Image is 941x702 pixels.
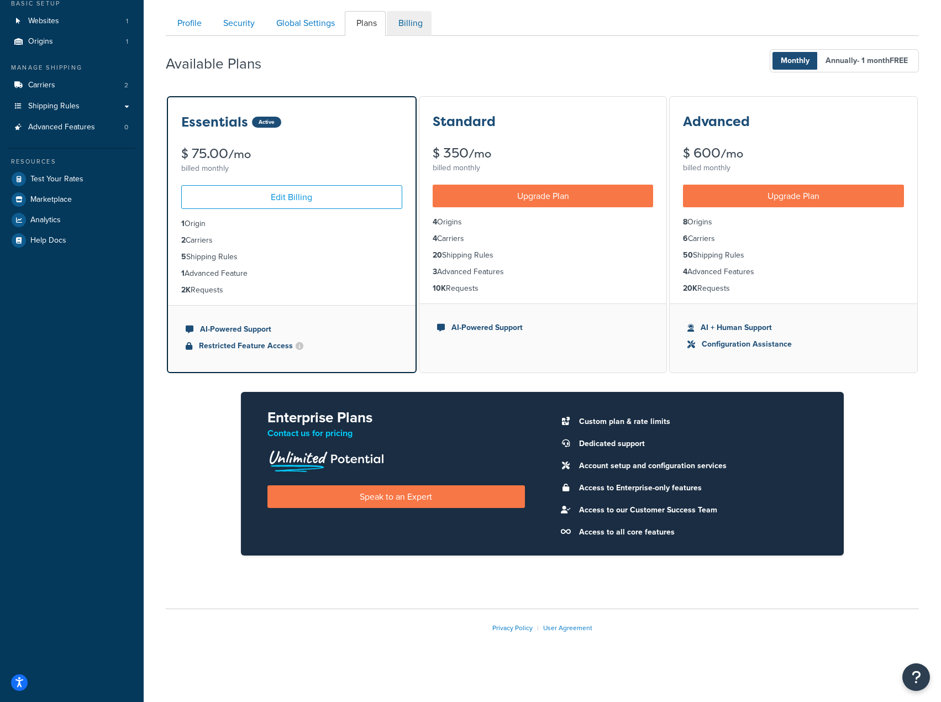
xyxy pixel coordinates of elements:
li: Advanced Features [683,266,904,278]
small: /mo [228,146,251,162]
a: Security [212,11,264,36]
li: Advanced Features [8,117,135,138]
a: Plans [345,11,386,36]
button: Monthly Annually- 1 monthFREE [770,49,919,72]
strong: 10K [433,282,446,294]
strong: 2 [181,234,186,246]
li: Custom plan & rate limits [574,414,817,429]
h3: Essentials [181,115,248,129]
div: billed monthly [433,160,654,176]
div: Resources [8,157,135,166]
div: billed monthly [181,161,402,176]
strong: 20 [433,249,442,261]
small: /mo [721,146,743,161]
strong: 1 [181,268,185,279]
li: Origins [8,32,135,52]
span: Websites [28,17,59,26]
li: Requests [683,282,904,295]
a: Speak to an Expert [267,485,524,508]
a: Advanced Features 0 [8,117,135,138]
div: $ 350 [433,146,654,160]
div: $ 75.00 [181,147,402,161]
a: Shipping Rules [8,96,135,117]
span: 0 [124,123,128,132]
strong: 1 [181,218,185,229]
strong: 8 [683,216,687,228]
a: Analytics [8,210,135,230]
span: Analytics [30,216,61,225]
li: Advanced Features [433,266,654,278]
span: Test Your Rates [30,175,83,184]
a: Test Your Rates [8,169,135,189]
li: AI + Human Support [687,322,900,334]
li: Carriers [433,233,654,245]
li: Shipping Rules [433,249,654,261]
h3: Standard [433,114,496,129]
li: Restricted Feature Access [186,340,398,352]
li: Access to Enterprise-only features [574,480,817,496]
li: AI-Powered Support [186,323,398,336]
a: Upgrade Plan [433,185,654,207]
strong: 20K [683,282,697,294]
span: 1 [126,37,128,46]
li: Origins [683,216,904,228]
a: Billing [387,11,432,36]
strong: 4 [433,233,437,244]
div: Active [252,117,281,128]
b: FREE [890,55,908,66]
a: Upgrade Plan [683,185,904,207]
button: Open Resource Center [902,663,930,691]
div: Manage Shipping [8,63,135,72]
span: Shipping Rules [28,102,80,111]
strong: 3 [433,266,437,277]
li: Requests [181,284,402,296]
strong: 4 [433,216,437,228]
li: Shipping Rules [181,251,402,263]
strong: 2K [181,284,191,296]
h3: Advanced [683,114,750,129]
span: Monthly [772,52,818,70]
li: Carriers [683,233,904,245]
li: Configuration Assistance [687,338,900,350]
p: Contact us for pricing [267,426,524,441]
span: Annually [817,52,916,70]
li: Dedicated support [574,436,817,452]
span: | [537,623,539,633]
a: User Agreement [543,623,592,633]
span: 2 [124,81,128,90]
div: $ 600 [683,146,904,160]
strong: 50 [683,249,693,261]
li: Requests [433,282,654,295]
a: Profile [166,11,211,36]
h2: Enterprise Plans [267,410,524,426]
div: billed monthly [683,160,904,176]
span: - 1 month [857,55,908,66]
a: Websites 1 [8,11,135,32]
a: Help Docs [8,230,135,250]
a: Edit Billing [181,185,402,209]
li: Carriers [8,75,135,96]
li: Carriers [181,234,402,247]
strong: 5 [181,251,186,263]
li: Origins [433,216,654,228]
li: Origin [181,218,402,230]
span: Marketplace [30,195,72,205]
strong: 4 [683,266,687,277]
li: AI-Powered Support [437,322,649,334]
img: Unlimited Potential [267,447,385,472]
li: Account setup and configuration services [574,458,817,474]
a: Carriers 2 [8,75,135,96]
span: Origins [28,37,53,46]
span: Carriers [28,81,55,90]
h2: Available Plans [166,56,278,72]
a: Privacy Policy [492,623,533,633]
a: Marketplace [8,190,135,209]
li: Shipping Rules [683,249,904,261]
a: Origins 1 [8,32,135,52]
li: Access to all core features [574,525,817,540]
